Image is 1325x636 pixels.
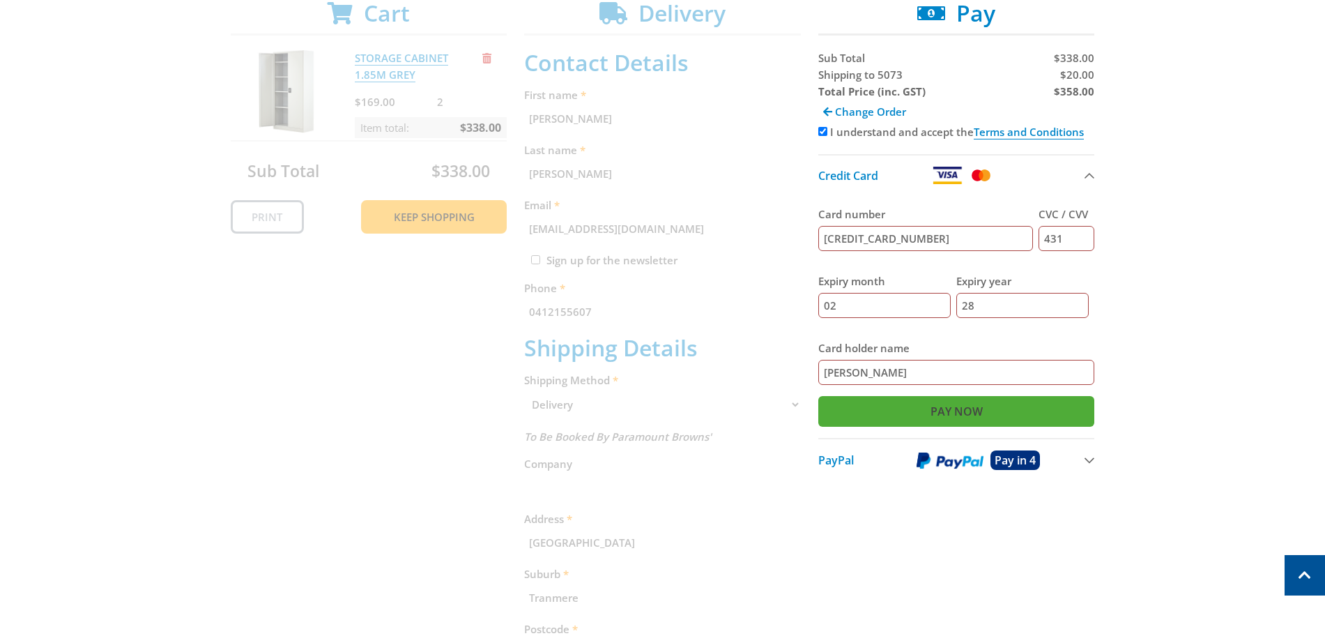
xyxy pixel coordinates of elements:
span: Sub Total [818,51,865,65]
img: Visa [932,167,963,184]
span: Credit Card [818,168,878,183]
span: $20.00 [1060,68,1094,82]
label: I understand and accept the [830,125,1084,139]
a: Terms and Conditions [974,125,1084,139]
label: CVC / CVV [1039,206,1094,222]
span: Pay in 4 [995,453,1036,468]
img: PayPal [917,452,983,469]
button: Credit Card [818,154,1095,195]
label: Card holder name [818,340,1095,356]
img: Mastercard [969,167,993,184]
span: Change Order [835,105,906,119]
label: Card number [818,206,1034,222]
a: Change Order [818,100,911,123]
button: PayPal Pay in 4 [818,438,1095,481]
strong: $358.00 [1054,84,1094,98]
strong: Total Price (inc. GST) [818,84,926,98]
span: Shipping to 5073 [818,68,903,82]
span: PayPal [818,453,854,468]
input: MM [818,293,951,318]
input: Pay Now [818,396,1095,427]
label: Expiry year [956,273,1089,289]
input: YY [956,293,1089,318]
input: Please accept the terms and conditions. [818,127,827,136]
label: Expiry month [818,273,951,289]
span: $338.00 [1054,51,1094,65]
